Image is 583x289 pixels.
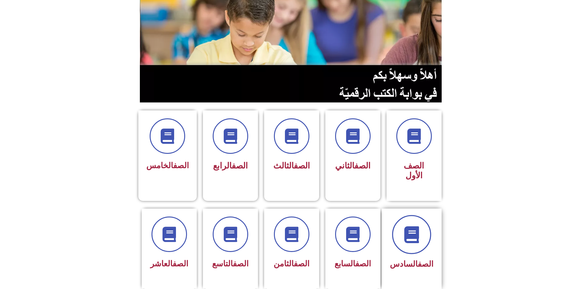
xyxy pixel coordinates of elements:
[334,259,371,268] span: السابع
[146,161,189,170] span: الخامس
[355,259,371,268] a: الصف
[418,259,433,269] a: الصف
[173,161,189,170] a: الصف
[404,161,424,180] span: الصف الأول
[150,259,188,268] span: العاشر
[294,161,310,171] a: الصف
[390,259,433,269] span: السادس
[274,259,309,268] span: الثامن
[335,161,371,171] span: الثاني
[354,161,371,171] a: الصف
[294,259,309,268] a: الصف
[173,259,188,268] a: الصف
[233,259,249,268] a: الصف
[212,259,249,268] span: التاسع
[232,161,248,171] a: الصف
[213,161,248,171] span: الرابع
[273,161,310,171] span: الثالث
